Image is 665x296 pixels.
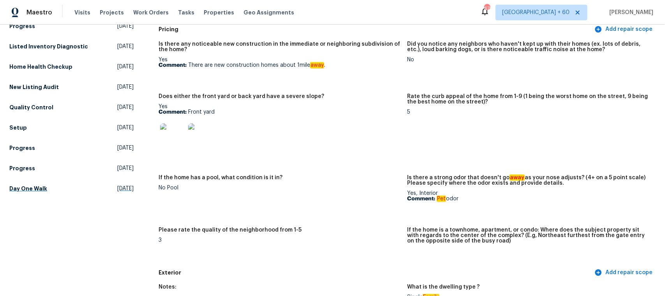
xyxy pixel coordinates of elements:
[9,100,134,114] a: Quality Control[DATE]
[117,144,134,152] span: [DATE]
[407,175,649,186] h5: Is there a strong odor that doesn't go as your nose adjusts? (4+ on a 5 point scale) Please speci...
[9,63,72,71] h5: Home Health Checkup
[117,103,134,111] span: [DATE]
[9,141,134,155] a: Progress[DATE]
[9,144,35,152] h5: Progress
[9,80,134,94] a: New Listing Audit[DATE]
[117,83,134,91] span: [DATE]
[159,109,187,115] b: Comment:
[159,62,401,68] p: There are new construction homes about 1mile .
[9,43,88,50] h5: Listed Inventory Diagnostic
[100,9,124,16] span: Projects
[9,182,134,196] a: Day One Walk[DATE]
[407,94,649,105] h5: Rate the curb appeal of the home from 1-9 (1 being the worst home on the street, 9 being the best...
[9,22,35,30] h5: Progress
[606,9,653,16] span: [PERSON_NAME]
[159,62,187,68] b: Comment:
[407,109,649,115] div: 5
[510,175,525,181] em: away
[133,9,169,16] span: Work Orders
[117,43,134,50] span: [DATE]
[9,164,35,172] h5: Progress
[593,22,656,37] button: Add repair scope
[9,103,53,111] h5: Quality Control
[407,196,435,201] b: Comment:
[407,227,649,244] h5: If the home is a townhome, apartment, or condo: Where does the subject property sit with regards ...
[484,5,490,12] div: 679
[9,39,134,53] a: Listed Inventory Diagnostic[DATE]
[26,9,52,16] span: Maestro
[310,62,324,68] em: away
[159,284,176,290] h5: Notes:
[178,10,194,15] span: Tasks
[596,268,653,278] span: Add repair scope
[159,57,401,68] div: Yes
[159,269,593,277] h5: Exterior
[9,83,59,91] h5: New Listing Audit
[74,9,90,16] span: Visits
[9,161,134,175] a: Progress[DATE]
[593,266,656,280] button: Add repair scope
[407,191,649,201] div: Yes, Interior
[159,185,401,191] div: No Pool
[159,109,401,115] p: Front yard
[159,227,302,233] h5: Please rate the quality of the neighborhood from 1-5
[407,196,649,201] p: odor
[9,121,134,135] a: Setup[DATE]
[117,185,134,193] span: [DATE]
[243,9,294,16] span: Geo Assignments
[159,237,401,243] div: 3
[117,164,134,172] span: [DATE]
[596,25,653,34] span: Add repair scope
[117,22,134,30] span: [DATE]
[9,19,134,33] a: Progress[DATE]
[117,124,134,132] span: [DATE]
[9,60,134,74] a: Home Health Checkup[DATE]
[159,104,401,153] div: Yes
[407,284,480,290] h5: What is the dwelling type ?
[159,175,282,180] h5: If the home has a pool, what condition is it in?
[117,63,134,71] span: [DATE]
[204,9,234,16] span: Properties
[159,41,401,52] h5: Is there any noticeable new construction in the immediate or neighboring subdivision of the home?
[159,25,593,34] h5: Pricing
[407,41,649,52] h5: Did you notice any neighbors who haven't kept up with their homes (ex. lots of debris, etc.), lou...
[407,57,649,62] div: No
[437,196,446,202] em: Pet
[9,185,47,193] h5: Day One Walk
[159,94,324,99] h5: Does either the front yard or back yard have a severe slope?
[9,124,27,132] h5: Setup
[502,9,570,16] span: [GEOGRAPHIC_DATA] + 60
